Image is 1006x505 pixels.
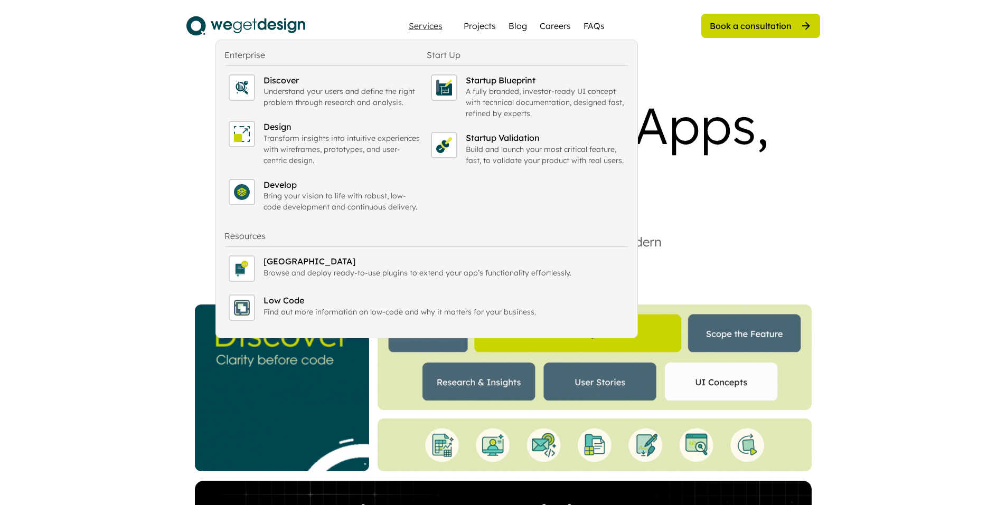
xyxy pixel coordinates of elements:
div: Low Code [264,294,625,306]
img: _Website%20Square%20V2%20%282%29.gif [195,304,369,471]
img: Website%20Landing%20%284%29.gif [378,304,812,410]
img: Bottom%20Landing%20%281%29.gif [378,418,812,471]
div: Resources [224,230,266,242]
div: Design [264,121,422,132]
img: 071-analysis.svg [234,80,250,96]
a: FAQs [584,20,605,32]
img: 098-layers.svg [234,184,250,200]
a: Careers [540,20,571,32]
div: Launch Smarter Apps, Faster [186,95,820,216]
img: validation.svg [436,137,452,153]
img: 095-scale.svg [234,126,250,142]
img: logo.svg [186,13,305,39]
div: Enterprise [224,49,265,61]
div: Develop [264,179,422,190]
div: Understand your users and define the right problem through research and analysis. [264,86,422,108]
div: [GEOGRAPHIC_DATA] [264,255,625,267]
div: Discover [264,74,422,86]
div: Find out more information on low-code and why it matters for your business. [264,307,625,318]
img: blueprint.svg [436,80,452,96]
div: Services [405,22,447,30]
div: Browse and deploy ready-to-use plugins to extend your app’s functionality effortlessly. [264,268,625,279]
div: Build and launch your most critical feature, fast, to validate your product with real users. [466,144,625,166]
div: A fully branded, investor-ready UI concept with technical documentation, designed fast, refined b... [466,86,625,119]
div: Book a consultation [710,20,792,32]
a: Projects [464,20,496,32]
div: Bring your vision to life with robust, low-code development and continuous delivery. [264,190,422,213]
div: Startup Blueprint [466,74,625,86]
div: Transform insights into intuitive experiences with wireframes, prototypes, and user-centric design. [264,133,422,166]
a: Blog [509,20,527,32]
img: WGD%20Plugin%20Library.svg [234,261,250,277]
img: drag-and-drop.png [234,300,250,316]
div: Startup Validation [466,132,625,144]
div: Start Up [427,49,460,61]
